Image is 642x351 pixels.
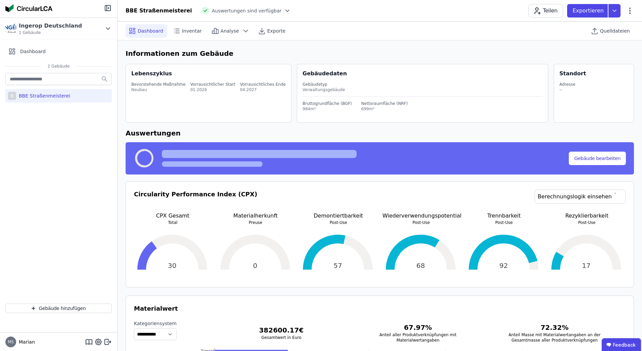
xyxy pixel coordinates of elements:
p: Post-Use [382,220,460,225]
div: BBE Straßenmeisterei [16,92,70,99]
div: 04.2027 [240,87,286,92]
h6: Informationen zum Gebäude [126,48,634,58]
img: Ingerop Deutschland [5,23,16,34]
span: Marian [16,339,35,345]
span: Exporte [267,28,285,34]
h3: Materialwert [134,304,626,313]
h3: Circularity Performance Index (CPX) [134,190,257,212]
div: Bevorstehende Maßnahme [131,82,186,87]
p: Trennbarkeit [465,212,543,220]
div: Nettoraumfläche (NRF) [361,101,408,106]
div: Vorrausichtliches Ende [240,82,286,87]
p: Post-Use [300,220,377,225]
span: MS [8,340,14,344]
div: Neubau [131,87,186,92]
span: Dashboard [20,48,46,55]
h3: Anteil Masse mit Materialwertangaben an der Gesamtmasse aller Produktverknüpfungen [497,332,612,343]
p: CPX Gesamt [134,212,212,220]
span: 1 Gebäude [41,64,77,69]
div: Verwaltungsgebäude [303,87,543,92]
div: Gebäudetyp [303,82,543,87]
p: Preuse [217,220,294,225]
h3: 72.32 % [497,323,612,332]
div: -- [559,87,576,92]
p: Post-Use [548,220,626,225]
p: Wiederverwendungspotential [382,212,460,220]
div: B [8,92,16,100]
h3: Anteil aller Produktverknüpfungen mit Materialwertangaben [360,332,475,343]
h3: 382600.17 € [224,325,339,335]
div: Adresse [559,82,576,87]
div: Ingerop Deutschland [19,22,82,30]
div: BBE Straßenmeisterei [126,7,192,15]
div: 984m² [303,106,352,112]
p: Total [134,220,212,225]
p: Post-Use [465,220,543,225]
h6: Auswertungen [126,128,634,138]
div: Standort [559,70,586,78]
button: Gebäude bearbeiten [569,152,626,165]
span: Inventar [182,28,202,34]
span: Quelldateien [600,28,630,34]
div: Lebenszyklus [131,70,172,78]
div: Gebäudedaten [303,70,548,78]
h3: 67.97 % [360,323,475,332]
label: Kategoriensystem [134,320,177,327]
div: Bruttogrundfläche (BGF) [303,101,352,106]
button: Teilen [529,4,563,17]
img: Concular [5,4,52,12]
h3: Gesamtwert in Euro [224,335,339,340]
div: 01.2026 [190,87,235,92]
a: Berechnungslogik einsehen [535,190,626,204]
p: Demontiertbarkeit [300,212,377,220]
span: 1 Gebäude [19,30,82,35]
span: Analyse [221,28,239,34]
button: Gebäude hinzufügen [5,304,112,313]
p: Rezyklierbarkeit [548,212,626,220]
div: 699m² [361,106,408,112]
p: Materialherkunft [217,212,294,220]
div: Vorrausichtlicher Start [190,82,235,87]
p: Exportieren [572,7,605,15]
span: Auswertungen sind verfügbar [212,7,282,14]
span: Dashboard [138,28,163,34]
